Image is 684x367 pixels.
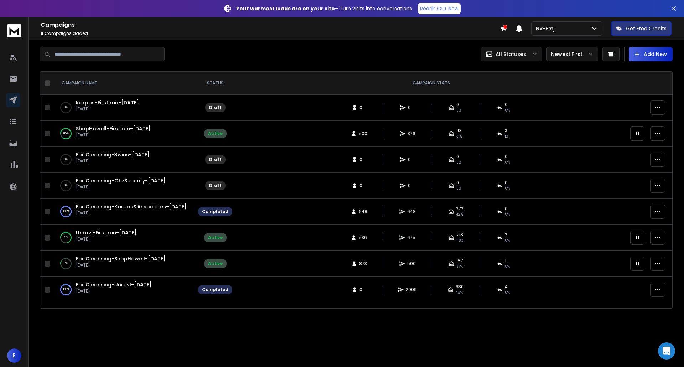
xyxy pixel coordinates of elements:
p: Campaigns added [41,31,500,36]
span: 0 [456,180,459,186]
a: For Cleansing-OhzSecurity-[DATE] [76,177,166,184]
span: 0 [456,102,459,108]
th: CAMPAIGN NAME [53,72,194,95]
a: Unravl-First run-[DATE] [76,229,137,236]
div: Completed [202,287,228,293]
span: 873 [359,261,367,267]
span: 0% [505,186,510,191]
span: 0% [456,186,461,191]
img: logo [7,24,21,37]
p: [DATE] [76,106,139,112]
span: 218 [456,232,463,238]
span: 648 [359,209,367,214]
p: Reach Out Now [420,5,458,12]
p: [DATE] [76,236,137,242]
td: 0%Karpos-First run-[DATE][DATE] [53,95,194,121]
p: [DATE] [76,184,166,190]
span: 675 [407,235,415,241]
span: 4 [505,284,508,290]
span: 37 % [456,264,463,269]
span: 42 % [456,212,463,217]
p: 0 % [64,104,68,111]
span: 0% [456,108,461,113]
p: 70 % [63,234,68,241]
td: 7%For Cleansing-ShopHowell-[DATE][DATE] [53,251,194,277]
span: 376 [408,131,415,136]
p: – Turn visits into conversations [236,5,412,12]
span: 187 [456,258,463,264]
span: 0 [359,105,367,110]
p: 100 % [63,208,69,215]
span: 0% [505,160,510,165]
p: 100 % [63,286,69,293]
p: [DATE] [76,210,187,216]
p: 7 % [64,260,68,267]
th: STATUS [194,72,237,95]
span: 0 [359,287,367,293]
span: 1 % [505,134,508,139]
strong: Your warmest leads are on your site [236,5,335,12]
div: Open Intercom Messenger [658,342,675,360]
h1: Campaigns [41,21,500,29]
div: Completed [202,209,228,214]
td: 0%For Cleansing-3wins-[DATE][DATE] [53,147,194,173]
a: For Cleansing-ShopHowell-[DATE] [76,255,166,262]
p: [DATE] [76,132,151,138]
span: 930 [456,284,464,290]
span: 1 [505,258,506,264]
span: 0 [359,157,367,162]
button: Add New [629,47,673,61]
button: Get Free Credits [611,21,672,36]
td: 0%For Cleansing-OhzSecurity-[DATE][DATE] [53,173,194,199]
span: 0 [456,154,459,160]
div: Active [208,131,223,136]
button: E [7,348,21,363]
p: 85 % [63,130,69,137]
span: 0 % [505,238,510,243]
p: [DATE] [76,158,150,164]
td: 100%For Cleansing-Unravl-[DATE][DATE] [53,277,194,303]
a: Karpos-First run-[DATE] [76,99,139,106]
p: [DATE] [76,262,166,268]
span: 0 [408,157,415,162]
td: 70%Unravl-First run-[DATE][DATE] [53,225,194,251]
div: Active [208,235,223,241]
span: 0 % [505,290,510,295]
a: Reach Out Now [418,3,461,14]
th: CAMPAIGN STATS [237,72,626,95]
a: For Cleansing-3wins-[DATE] [76,151,150,158]
p: 0 % [64,156,68,163]
div: Draft [209,157,222,162]
span: 2009 [406,287,417,293]
p: 0 % [64,182,68,189]
span: 536 [359,235,367,241]
p: Get Free Credits [626,25,667,32]
a: For Cleansing-Unravl-[DATE] [76,281,152,288]
td: 100%For Cleansing-Karpos&Associates-[DATE][DATE] [53,199,194,225]
span: 0% [456,160,461,165]
span: 113 [456,128,462,134]
span: 0 [505,102,508,108]
td: 85%ShopHowell-First run-[DATE][DATE] [53,121,194,147]
span: 0 [408,183,415,188]
span: 0% [505,108,510,113]
span: 0 [505,154,508,160]
span: 500 [359,131,367,136]
span: 500 [407,261,416,267]
span: 648 [407,209,416,214]
p: [DATE] [76,288,152,294]
span: 0 [505,206,508,212]
p: All Statuses [496,51,526,58]
p: NV-Emj [536,25,557,32]
span: 0 [408,105,415,110]
a: ShopHowell-First run-[DATE] [76,125,151,132]
a: For Cleansing-Karpos&Associates-[DATE] [76,203,187,210]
